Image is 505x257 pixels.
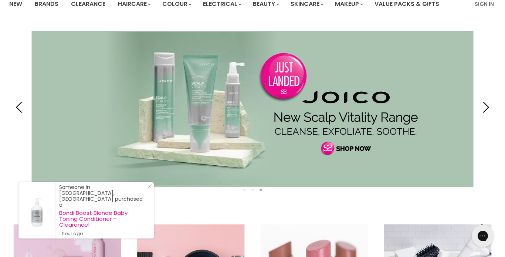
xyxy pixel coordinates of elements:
iframe: Gorgias live chat messenger [468,222,498,250]
svg: Close Icon [148,184,152,189]
a: Close Notification [145,184,152,192]
li: Page dot 3 [260,189,262,191]
li: Page dot 2 [251,189,254,191]
a: Bondi Boost Blonde Baby Toning Conditioner - Clearance! [59,210,146,228]
li: Page dot 1 [243,189,246,191]
button: Previous [13,100,28,115]
a: Visit product page [18,182,55,239]
div: Someone in [GEOGRAPHIC_DATA], [GEOGRAPHIC_DATA] purchased a [59,184,146,237]
button: Next [477,100,492,115]
small: 1 hour ago [59,231,146,237]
